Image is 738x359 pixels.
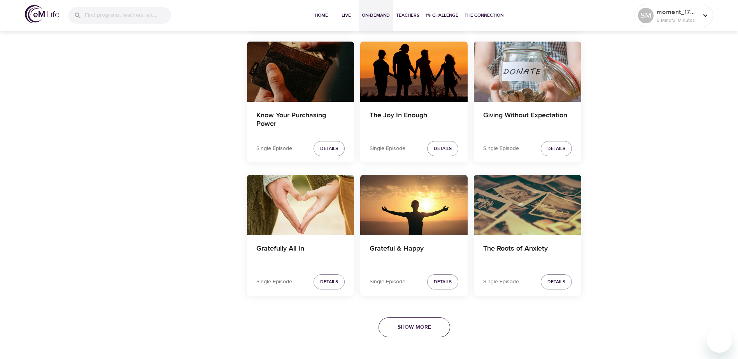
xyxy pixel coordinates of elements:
[256,244,345,263] h4: Gratefully All In
[320,278,338,286] span: Details
[657,7,698,17] p: moment_1756415165
[657,17,698,24] p: 0 Mindful Minutes
[483,111,572,130] h4: Giving Without Expectation
[547,145,565,153] span: Details
[370,244,458,263] h4: Grateful & Happy
[256,111,345,130] h4: Know Your Purchasing Power
[707,328,732,353] iframe: Button to launch messaging window
[434,278,452,286] span: Details
[541,274,572,289] button: Details
[434,145,452,153] span: Details
[256,278,292,286] p: Single Episode
[474,175,581,235] button: The Roots of Anxiety
[547,278,565,286] span: Details
[337,11,356,19] span: Live
[426,11,458,19] span: 1% Challenge
[360,175,468,235] button: Grateful & Happy
[85,7,171,24] input: Find programs, teachers, etc...
[483,145,519,153] p: Single Episode
[465,11,503,19] span: The Connection
[314,141,345,156] button: Details
[483,244,572,263] h4: The Roots of Anxiety
[314,274,345,289] button: Details
[25,5,59,23] img: logo
[362,11,390,19] span: On-Demand
[541,141,572,156] button: Details
[427,141,458,156] button: Details
[427,274,458,289] button: Details
[370,111,458,130] h4: The Joy In Enough
[370,278,405,286] p: Single Episode
[474,42,581,102] button: Giving Without Expectation
[247,175,354,235] button: Gratefully All In
[370,145,405,153] p: Single Episode
[379,317,450,337] button: Show More
[638,8,654,23] div: SM
[247,42,354,102] button: Know Your Purchasing Power
[320,145,338,153] span: Details
[396,11,419,19] span: Teachers
[312,11,331,19] span: Home
[398,322,431,332] span: Show More
[483,278,519,286] p: Single Episode
[256,145,292,153] p: Single Episode
[360,42,468,102] button: The Joy In Enough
